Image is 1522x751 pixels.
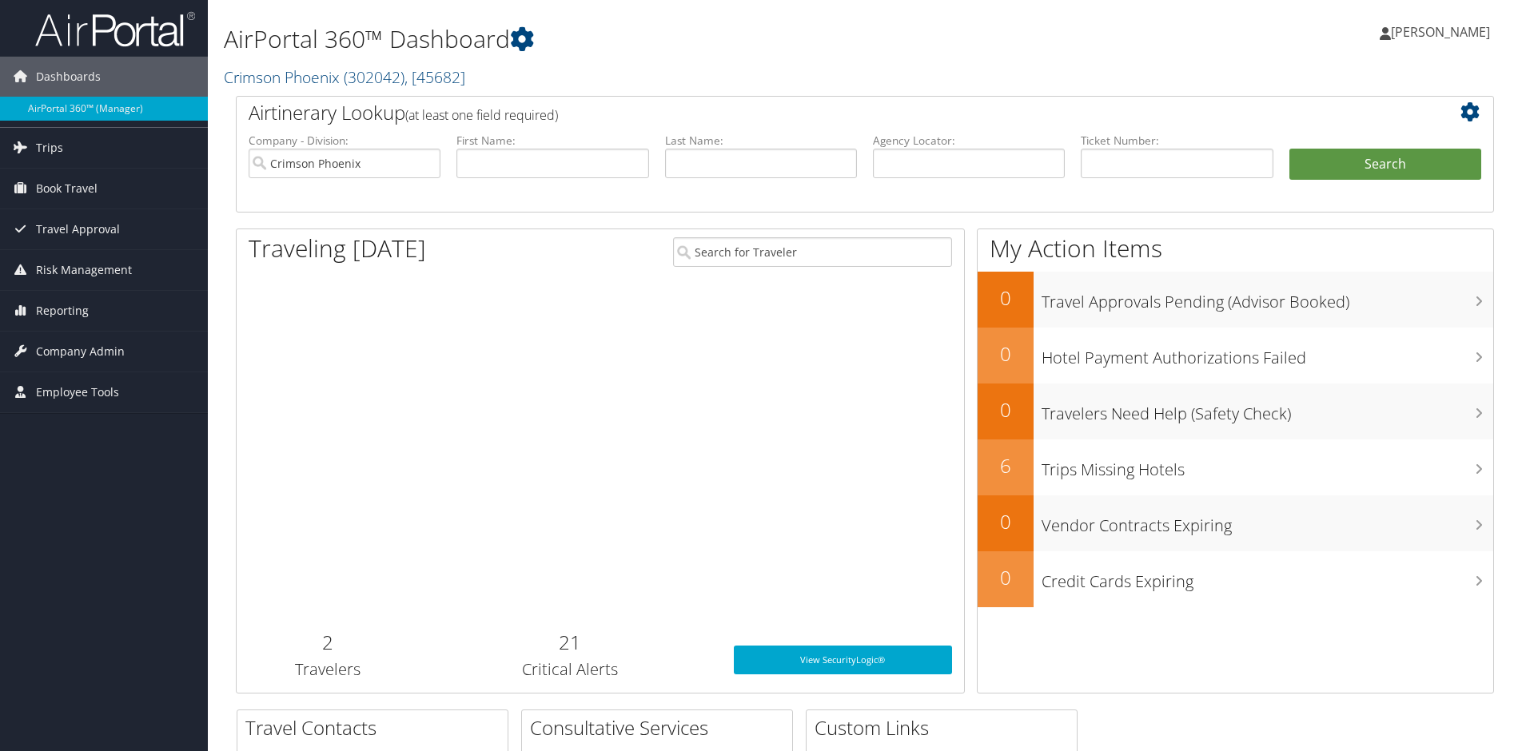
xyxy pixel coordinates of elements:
span: ( 302042 ) [344,66,404,88]
span: Company Admin [36,332,125,372]
a: 6Trips Missing Hotels [978,439,1493,495]
span: Dashboards [36,57,101,97]
span: Reporting [36,291,89,331]
h2: Travel Contacts [245,714,508,741]
input: Search for Traveler [673,237,952,267]
a: Crimson Phoenix [224,66,465,88]
h3: Hotel Payment Authorizations Failed [1042,339,1493,369]
h1: My Action Items [978,232,1493,265]
h2: 0 [978,284,1034,312]
h3: Vendor Contracts Expiring [1042,507,1493,537]
a: 0Travelers Need Help (Safety Check) [978,383,1493,439]
span: (at least one field required) [405,106,558,124]
span: Trips [36,128,63,168]
h2: 2 [249,629,406,656]
h2: Consultative Services [530,714,792,741]
h2: 0 [978,564,1034,591]
h3: Travel Approvals Pending (Advisor Booked) [1042,283,1493,313]
h2: 21 [430,629,709,656]
h2: 0 [978,340,1034,368]
label: Agency Locator: [873,133,1065,149]
h1: Traveling [DATE] [249,232,426,265]
button: Search [1289,149,1481,181]
label: Company - Division: [249,133,440,149]
a: [PERSON_NAME] [1380,8,1506,56]
h2: Custom Links [815,714,1077,741]
span: Employee Tools [36,372,119,412]
span: Book Travel [36,169,98,209]
h2: 0 [978,396,1034,423]
h2: 6 [978,452,1034,479]
label: First Name: [456,133,648,149]
img: airportal-logo.png [35,10,195,48]
span: , [ 45682 ] [404,66,465,88]
h3: Trips Missing Hotels [1042,451,1493,481]
a: 0Hotel Payment Authorizations Failed [978,328,1493,383]
a: 0Credit Cards Expiring [978,551,1493,607]
a: 0Vendor Contracts Expiring [978,495,1493,551]
h2: Airtinerary Lookup [249,99,1377,126]
span: Travel Approval [36,209,120,249]
label: Last Name: [665,133,857,149]
a: 0Travel Approvals Pending (Advisor Booked) [978,272,1493,328]
span: Risk Management [36,250,132,290]
h3: Credit Cards Expiring [1042,562,1493,593]
h3: Travelers Need Help (Safety Check) [1042,395,1493,425]
h3: Critical Alerts [430,658,709,681]
label: Ticket Number: [1081,133,1273,149]
h2: 0 [978,508,1034,535]
h1: AirPortal 360™ Dashboard [224,22,1078,56]
a: View SecurityLogic® [734,646,952,674]
h3: Travelers [249,658,406,681]
span: [PERSON_NAME] [1391,23,1490,41]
